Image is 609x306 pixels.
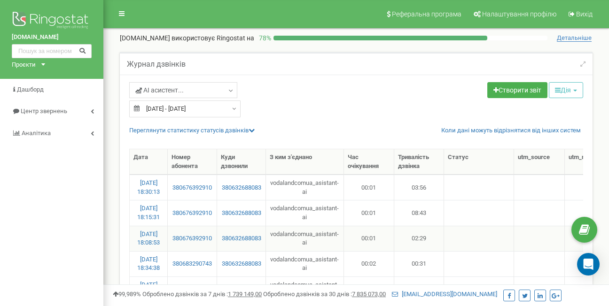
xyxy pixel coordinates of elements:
td: 08:43 [394,200,445,225]
span: Оброблено дзвінків за 7 днів : [142,291,262,298]
a: 380632688083 [221,209,262,218]
a: [DATE] 18:28:34 [137,281,160,297]
td: vodalandcomua_asistant-ai [266,175,344,200]
a: 380683290743 [172,260,212,268]
td: 00:02 [344,276,394,302]
span: Аналiтика [22,130,51,137]
td: 02:29 [394,226,445,251]
div: Проєкти [12,61,36,69]
u: 1 739 149,00 [228,291,262,298]
th: З ким з'єднано [266,149,344,175]
a: 380632688083 [221,234,262,243]
img: Ringostat logo [12,9,92,33]
th: Номер абонента [168,149,217,175]
td: 01:31 [394,276,445,302]
a: 380632688083 [221,184,262,192]
p: 78 % [254,33,273,43]
span: Налаштування профілю [482,10,556,18]
th: Статус [444,149,514,175]
a: [DATE] 18:08:53 [137,230,160,246]
div: Open Intercom Messenger [577,253,600,275]
span: використовує Ringostat на [172,34,254,42]
th: Тривалість дзвінка [394,149,445,175]
a: 380676392910 [172,184,212,192]
th: utm_sourcе [514,149,564,175]
a: [DATE] 18:34:38 [137,256,160,272]
td: 00:01 [344,175,394,200]
td: vodalandcomua_asistant-ai [266,276,344,302]
th: Дата [130,149,168,175]
u: 7 835 073,00 [352,291,386,298]
a: Коли дані можуть відрізнятися вiд інших систем [441,126,581,135]
span: Центр звернень [21,107,67,115]
a: АІ асистент... [129,82,237,98]
th: Час очікування [344,149,394,175]
td: 03:56 [394,175,445,200]
a: [DATE] 18:30:13 [137,179,160,195]
input: Пошук за номером [12,44,92,58]
a: Переглянути статистику статусів дзвінків [129,127,255,134]
a: [DOMAIN_NAME] [12,33,92,42]
a: 380676392910 [172,234,212,243]
h5: Журнал дзвінків [127,60,186,69]
td: 00:01 [344,200,394,225]
td: 00:02 [344,251,394,276]
a: [EMAIL_ADDRESS][DOMAIN_NAME] [392,291,497,298]
span: Оброблено дзвінків за 30 днів : [263,291,386,298]
td: 00:31 [394,251,445,276]
span: 99,989% [113,291,141,298]
a: Створити звіт [487,82,547,98]
a: 380632688083 [221,260,262,268]
span: Дашборд [17,86,44,93]
a: [DATE] 18:15:31 [137,205,160,221]
td: vodalandcomua_asistant-ai [266,226,344,251]
span: Реферальна програма [392,10,461,18]
button: Дія [549,82,583,98]
th: Куди дзвонили [217,149,266,175]
span: Детальніше [557,34,592,42]
a: 380676392910 [172,209,212,218]
td: 00:01 [344,226,394,251]
td: vodalandcomua_asistant-ai [266,251,344,276]
td: vodalandcomua_asistant-ai [266,200,344,225]
span: Вихід [576,10,593,18]
p: [DOMAIN_NAME] [120,33,254,43]
span: АІ асистент... [135,85,184,95]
